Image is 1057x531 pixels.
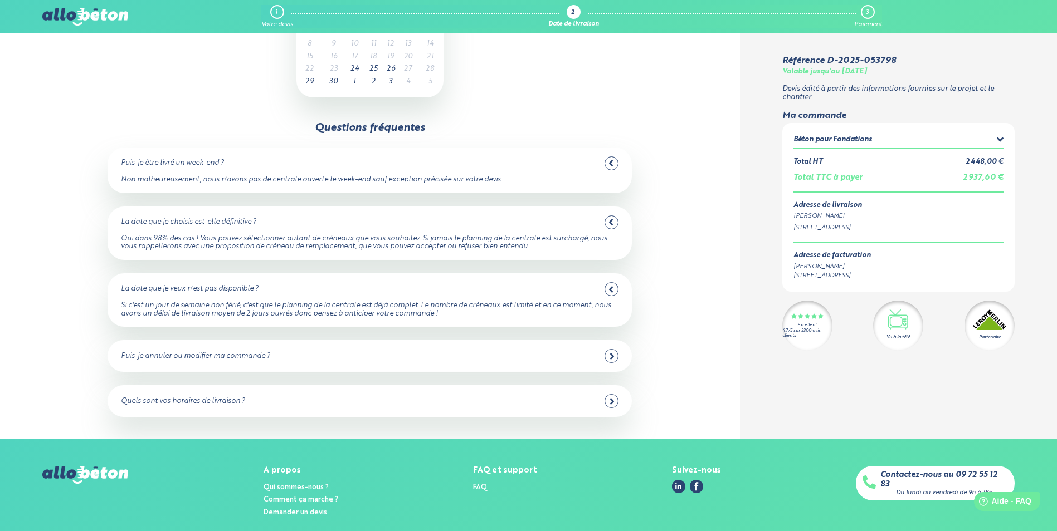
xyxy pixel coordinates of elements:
[261,21,293,28] div: Votre devis
[417,38,444,51] td: 14
[571,9,574,17] div: 2
[344,38,365,51] td: 10
[548,21,599,28] div: Date de livraison
[264,496,338,503] a: Comment ça marche ?
[793,223,1004,233] div: [STREET_ADDRESS]
[793,201,1004,210] div: Adresse de livraison
[793,173,863,183] div: Total TTC à payer
[382,38,400,51] td: 12
[382,76,400,88] td: 3
[958,488,1045,519] iframe: Help widget launcher
[896,489,992,496] div: Du lundi au vendredi de 9h à 18h
[782,111,1015,121] div: Ma commande
[315,122,425,134] div: Questions fréquentes
[797,323,817,328] div: Excellent
[400,76,417,88] td: 4
[548,5,599,28] a: 2 Date de livraison
[121,218,256,227] div: La date que je choisis est-elle définitive ?
[473,466,537,475] div: FAQ et support
[793,252,871,260] div: Adresse de facturation
[793,271,871,281] div: [STREET_ADDRESS]
[672,466,721,475] div: Suivez-nous
[400,63,417,76] td: 27
[365,76,382,88] td: 2
[121,285,259,293] div: La date que je veux n'est pas disponible ?
[417,63,444,76] td: 28
[966,158,1004,166] div: 2 448,00 €
[365,38,382,51] td: 11
[473,484,487,491] a: FAQ
[793,134,1004,148] summary: Béton pour Fondations
[400,38,417,51] td: 13
[793,212,1004,221] div: [PERSON_NAME]
[344,63,365,76] td: 24
[296,51,323,63] td: 15
[323,76,344,88] td: 30
[121,176,618,184] div: Non malheureusement, nous n'avons pas de centrale ouverte le week-end sauf exception précisée sur...
[866,9,869,16] div: 3
[382,51,400,63] td: 19
[854,5,882,28] a: 3 Paiement
[880,470,1008,489] a: Contactez-nous au 09 72 55 12 83
[854,21,882,28] div: Paiement
[417,51,444,63] td: 21
[417,76,444,88] td: 5
[782,328,832,338] div: 4.7/5 sur 2300 avis clients
[296,63,323,76] td: 22
[782,85,1015,101] p: Devis édité à partir des informations fournies sur le projet et le chantier
[121,397,245,406] div: Quels sont vos horaires de livraison ?
[793,158,822,166] div: Total HT
[121,235,618,251] div: Oui dans 98% des cas ! Vous pouvez sélectionner autant de créneaux que vous souhaitez. Si jamais ...
[121,302,618,318] div: Si c'est un jour de semaine non férié, c'est que le planning de la centrale est déjà complet. Le ...
[963,174,1004,181] span: 2 937,60 €
[121,352,270,361] div: Puis-je annuler ou modifier ma commande ?
[42,8,128,26] img: allobéton
[261,5,293,28] a: 1 Votre devis
[782,68,867,76] div: Valable jusqu'au [DATE]
[323,63,344,76] td: 23
[296,38,323,51] td: 8
[344,51,365,63] td: 17
[793,136,872,144] div: Béton pour Fondations
[264,484,329,491] a: Qui sommes-nous ?
[365,51,382,63] td: 18
[42,466,128,484] img: allobéton
[782,56,896,66] div: Référence D-2025-053798
[793,262,871,272] div: [PERSON_NAME]
[365,63,382,76] td: 25
[979,334,1001,341] div: Partenaire
[121,159,224,168] div: Puis-je être livré un week-end ?
[323,38,344,51] td: 9
[886,334,910,341] div: Vu à la télé
[264,466,338,475] div: A propos
[400,51,417,63] td: 20
[382,63,400,76] td: 26
[264,509,327,516] a: Demander un devis
[275,9,277,16] div: 1
[323,51,344,63] td: 16
[344,76,365,88] td: 1
[296,76,323,88] td: 29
